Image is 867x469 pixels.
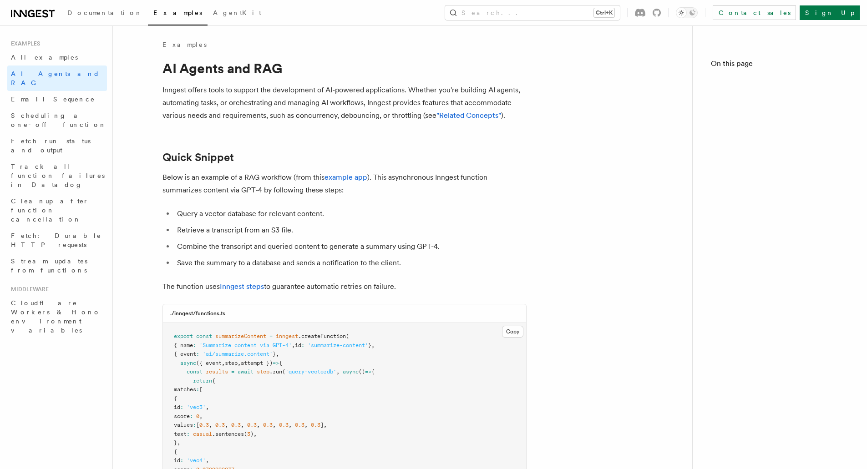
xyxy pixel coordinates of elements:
button: Search...Ctrl+K [445,5,620,20]
span: 0.3 [247,422,257,428]
a: Cloudflare Workers & Hono environment variables [7,295,107,338]
span: return [193,378,212,384]
span: ( [346,333,349,339]
a: Fetch run status and output [7,133,107,158]
span: Cloudflare Workers & Hono environment variables [11,299,101,334]
span: : [187,431,190,437]
span: Track all function failures in Datadog [11,163,105,188]
span: step [257,368,269,375]
a: example app [324,173,367,182]
span: : [301,342,304,348]
span: 'vec4' [187,457,206,464]
h3: ./inngest/functions.ts [170,310,225,317]
span: => [273,360,279,366]
span: 0.3 [295,422,304,428]
span: Scheduling a one-off function [11,112,106,128]
span: : [180,404,183,410]
span: async [343,368,359,375]
span: Middleware [7,286,49,293]
li: Retrieve a transcript from an S3 file. [174,224,527,237]
a: Cleanup after function cancellation [7,193,107,227]
span: 'summarize-content' [308,342,368,348]
a: Stream updates from functions [7,253,107,278]
span: , [324,422,327,428]
span: => [365,368,371,375]
span: : [193,422,196,428]
span: { name [174,342,193,348]
span: , [206,404,209,410]
a: Inngest steps [220,282,264,291]
a: Fetch: Durable HTTP requests [7,227,107,253]
span: async [180,360,196,366]
span: const [196,333,212,339]
span: attempt }) [241,360,273,366]
span: [ [199,386,203,393]
a: All examples [7,49,107,66]
span: ( [282,368,285,375]
span: { event [174,351,196,357]
a: Examples [148,3,208,25]
span: = [231,368,234,375]
span: summarizeContent [215,333,266,339]
span: .run [269,368,282,375]
h4: On this page [711,58,849,73]
span: All examples [11,54,78,61]
span: casual [193,431,212,437]
span: Email Sequence [11,96,95,103]
a: Contact sales [713,5,796,20]
span: Examples [7,40,40,47]
span: : [196,351,199,357]
span: () [359,368,365,375]
span: 0.3 [199,422,209,428]
span: { [174,449,177,455]
p: Below is an example of a RAG workflow (from this ). This asynchronous Inngest function summarizes... [162,171,527,197]
span: 'Summarize content via GPT-4' [199,342,292,348]
span: matches [174,386,196,393]
span: , [289,422,292,428]
span: , [222,360,225,366]
span: , [276,351,279,357]
span: , [209,422,212,428]
a: Examples [162,40,207,49]
span: , [371,342,375,348]
span: 'query-vectordb' [285,368,336,375]
span: , [177,439,180,446]
h1: AI Agents and RAG [162,60,527,76]
a: Sign Up [800,5,860,20]
span: ) [250,431,254,437]
span: id [295,342,301,348]
a: AgentKit [208,3,267,25]
button: Copy [502,326,523,338]
span: 3 [247,431,250,437]
span: Fetch: Durable HTTP requests [11,232,101,248]
span: , [336,368,340,375]
span: id [174,404,180,410]
span: : [180,457,183,464]
p: The function uses to guarantee automatic retries on failure. [162,280,527,293]
span: { [279,360,282,366]
li: Combine the transcript and queried content to generate a summary using GPT-4. [174,240,527,253]
span: : [193,342,196,348]
span: inngest [276,333,298,339]
span: , [254,431,257,437]
li: Query a vector database for relevant content. [174,207,527,220]
span: , [241,422,244,428]
span: Cleanup after function cancellation [11,197,89,223]
span: results [206,368,228,375]
span: 0 [196,413,199,419]
span: Fetch run status and output [11,137,91,154]
a: Email Sequence [7,91,107,107]
span: , [199,413,203,419]
span: { [371,368,375,375]
span: score [174,413,190,419]
span: ] [320,422,324,428]
span: 'ai/summarize.content' [203,351,273,357]
span: .createFunction [298,333,346,339]
span: Examples [153,9,202,16]
span: , [206,457,209,464]
a: Quick Snippet [162,151,234,164]
span: await [238,368,254,375]
span: } [174,439,177,446]
span: ( [244,431,247,437]
a: Documentation [62,3,148,25]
